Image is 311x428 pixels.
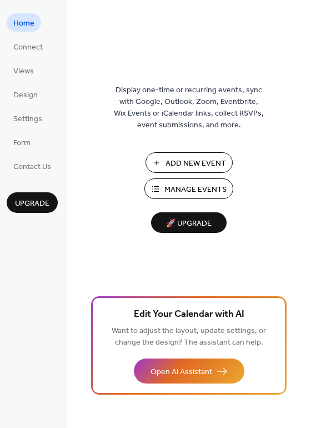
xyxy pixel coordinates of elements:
[146,152,233,173] button: Add New Event
[13,42,43,53] span: Connect
[165,158,226,170] span: Add New Event
[13,89,38,101] span: Design
[13,18,34,29] span: Home
[144,178,233,199] button: Manage Events
[114,84,264,131] span: Display one-time or recurring events, sync with Google, Outlook, Zoom, Eventbrite, Wix Events or ...
[13,137,31,149] span: Form
[134,359,244,384] button: Open AI Assistant
[13,161,51,173] span: Contact Us
[151,366,212,378] span: Open AI Assistant
[13,66,34,77] span: Views
[15,198,49,210] span: Upgrade
[7,85,44,103] a: Design
[112,324,266,350] span: Want to adjust the layout, update settings, or change the design? The assistant can help.
[13,113,42,125] span: Settings
[7,61,41,79] a: Views
[7,13,41,32] a: Home
[7,37,49,56] a: Connect
[7,157,58,175] a: Contact Us
[151,212,227,233] button: 🚀 Upgrade
[7,109,49,127] a: Settings
[134,307,244,322] span: Edit Your Calendar with AI
[164,184,227,196] span: Manage Events
[7,133,37,151] a: Form
[7,192,58,213] button: Upgrade
[158,216,220,231] span: 🚀 Upgrade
